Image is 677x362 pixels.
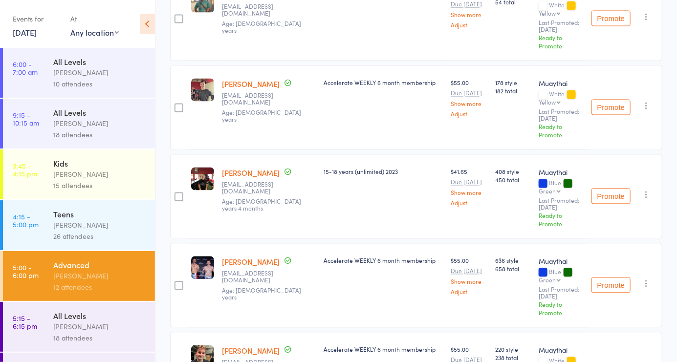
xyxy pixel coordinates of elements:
div: Yellow [539,99,556,105]
div: 18 attendees [53,332,147,343]
span: 658 total [495,264,531,273]
div: Ready to Promote [539,33,584,50]
time: 6:00 - 7:00 am [13,60,38,76]
span: 636 style [495,256,531,264]
div: [PERSON_NAME] [53,169,147,180]
div: White [539,90,584,105]
div: Green [539,277,556,283]
div: Yellow [539,10,556,16]
span: Age: [DEMOGRAPHIC_DATA] years [222,19,301,34]
div: All Levels [53,310,147,321]
a: 4:15 -5:00 pmTeens[PERSON_NAME]26 attendees [3,200,155,250]
div: Ready to Promote [539,211,584,228]
div: 18 attendees [53,129,147,140]
span: Age: [DEMOGRAPHIC_DATA] years [222,108,301,123]
a: 3:45 -4:15 pmKids[PERSON_NAME]15 attendees [3,149,155,199]
a: [PERSON_NAME] [222,345,280,356]
small: Due [DATE] [451,89,487,96]
small: Seslic84@hotmail.com [222,181,316,195]
div: 15-18 years (unlimited) 2023 [324,167,443,175]
button: Promote [591,10,631,26]
time: 4:15 - 5:00 pm [13,213,39,228]
div: Blue [539,268,584,283]
small: Last Promoted: [DATE] [539,197,584,211]
a: Adjust [451,199,487,206]
a: [PERSON_NAME] [222,168,280,178]
small: alexandermilne73@gmail.com [222,270,316,284]
span: 178 style [495,78,531,86]
time: 3:45 - 4:15 pm [13,162,37,177]
span: 408 style [495,167,531,175]
a: Show more [451,189,487,195]
div: $55.00 [451,78,487,117]
time: 5:15 - 6:15 pm [13,314,37,330]
div: White [539,1,584,16]
small: Last Promoted: [DATE] [539,286,584,300]
div: Kids [53,158,147,169]
small: Angus_maclennan@hotmail.com [222,92,316,106]
button: Promote [591,99,631,115]
a: Show more [451,11,487,18]
img: image1756901575.png [191,256,214,279]
div: Green [539,188,556,194]
a: 9:15 -10:15 amAll Levels[PERSON_NAME]18 attendees [3,99,155,149]
time: 9:15 - 10:15 am [13,111,39,127]
div: Accelerate WEEKLY 6 month membership [324,256,443,264]
span: 450 total [495,175,531,184]
div: [PERSON_NAME] [53,321,147,332]
button: Promote [591,188,631,204]
div: [PERSON_NAME] [53,118,147,129]
div: [PERSON_NAME] [53,270,147,281]
small: Due [DATE] [451,0,487,7]
div: 26 attendees [53,231,147,242]
span: 182 total [495,86,531,95]
small: Due [DATE] [451,267,487,274]
div: $41.65 [451,167,487,206]
a: Show more [451,278,487,284]
button: Promote [591,277,631,293]
time: 5:00 - 6:00 pm [13,263,39,279]
div: Ready to Promote [539,122,584,139]
div: 10 attendees [53,78,147,89]
a: 6:00 -7:00 amAll Levels[PERSON_NAME]10 attendees [3,48,155,98]
div: Muaythai [539,256,584,266]
a: 5:15 -6:15 pmAll Levels[PERSON_NAME]18 attendees [3,302,155,352]
a: [PERSON_NAME] [222,79,280,89]
div: Advanced [53,259,147,270]
span: Age: [DEMOGRAPHIC_DATA] years 4 months [222,197,301,212]
div: Any location [70,27,119,38]
a: Adjust [451,21,487,28]
a: Adjust [451,288,487,295]
small: Aqhib11@gmail.com [222,3,316,17]
a: [PERSON_NAME] [222,256,280,267]
div: Ready to Promote [539,300,584,317]
div: Muaythai [539,345,584,355]
div: All Levels [53,56,147,67]
div: [PERSON_NAME] [53,219,147,231]
div: $55.00 [451,256,487,295]
span: 220 style [495,345,531,353]
a: Show more [451,100,487,106]
div: Accelerate WEEKLY 6 month membership [324,78,443,86]
div: Events for [13,11,61,27]
img: image1680509587.png [191,78,214,101]
a: Adjust [451,110,487,117]
a: [DATE] [13,27,37,38]
div: [PERSON_NAME] [53,67,147,78]
span: 238 total [495,353,531,362]
div: Accelerate WEEKLY 6 month membership [324,345,443,353]
div: 12 attendees [53,281,147,293]
small: Last Promoted: [DATE] [539,108,584,122]
a: 5:00 -6:00 pmAdvanced[PERSON_NAME]12 attendees [3,251,155,301]
div: Muaythai [539,167,584,177]
small: Last Promoted: [DATE] [539,19,584,33]
div: Teens [53,209,147,219]
small: Due [DATE] [451,178,487,185]
div: At [70,11,119,27]
div: Blue [539,179,584,194]
div: Muaythai [539,78,584,88]
div: 15 attendees [53,180,147,191]
div: All Levels [53,107,147,118]
span: Age: [DEMOGRAPHIC_DATA] years [222,286,301,301]
img: image1675323553.png [191,167,214,190]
